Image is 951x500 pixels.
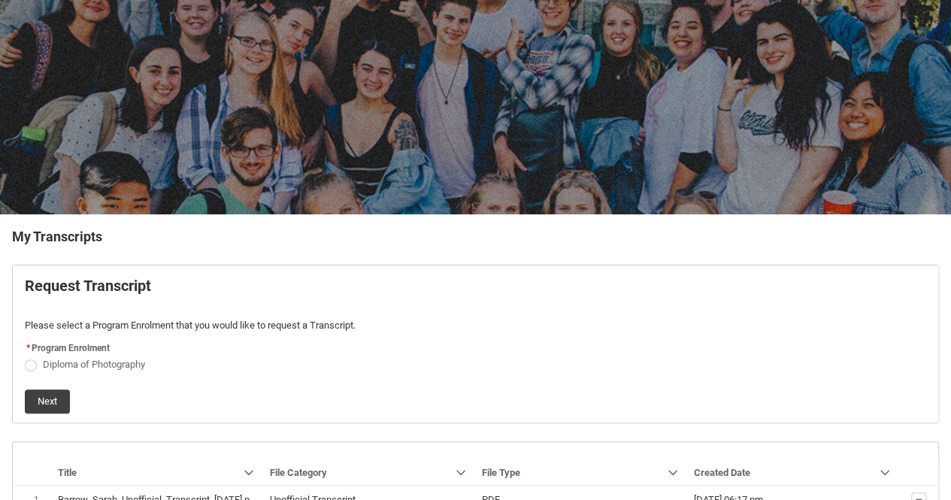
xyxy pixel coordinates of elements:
[25,277,151,295] b: Request Transcript
[26,343,30,353] abbr: required
[25,389,70,414] button: Next
[32,343,110,353] span: Program Enrolment
[25,318,926,333] p: Please select a Program Enrolment that you would like to request a Transcript.
[12,265,939,423] article: Request_Student_Transcript flow
[43,359,145,370] span: Diploma of Photography
[12,229,102,244] b: My Transcripts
